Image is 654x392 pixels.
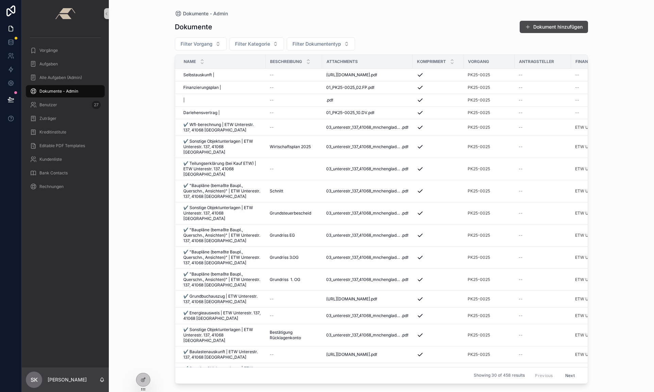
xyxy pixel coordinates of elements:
[270,296,274,302] span: --
[575,233,635,238] a: ETW Unterestr. 137, 41068 [GEOGRAPHIC_DATA]
[468,210,490,216] a: PK25-0025
[519,277,567,282] a: --
[519,144,567,150] a: --
[26,85,105,97] a: Dokumente - Admin
[370,72,377,78] span: .pdf
[270,188,283,194] span: Schnitt
[270,144,318,150] a: Wirtschaftsplan 2025
[468,255,510,260] a: PK25-0025
[575,296,635,302] a: ETW Unterestr. 137, 41068 [GEOGRAPHIC_DATA]
[401,144,408,150] span: .pdf
[39,143,85,148] span: Editable PDF Templates
[183,97,185,103] span: |
[183,366,262,382] span: ✔️ Sonstige Objektunterlagen | ETW Unterestr. 137, 41068 [GEOGRAPHIC_DATA]
[519,233,523,238] span: --
[26,112,105,125] a: Zuträger
[468,352,510,357] a: PK25-0025
[270,330,318,341] span: Bestätigung Rücklagenkonto
[183,161,262,177] a: ✔️ Teilungserklärung (bei Kauf ETW) | ETW Unterestr. 137, 41068 [GEOGRAPHIC_DATA]
[575,85,579,90] span: --
[468,233,510,238] a: PK25-0025
[575,210,635,216] a: ETW Unterestr. 137, 41068 [GEOGRAPHIC_DATA]
[183,349,262,360] a: ✔️ Baulastenauskunft | ETW Unterestr. 137, 41068 [GEOGRAPHIC_DATA]
[575,277,635,282] a: ETW Unterestr. 137, 41068 [GEOGRAPHIC_DATA]
[468,144,510,150] a: PK25-0025
[26,167,105,179] a: Bank Contacts
[270,85,318,90] a: --
[468,85,490,90] span: PK25-0025
[270,125,318,130] a: --
[326,313,401,318] span: 03_unterestr_137_41068_mnchengladbach_15.EA
[519,72,523,78] span: --
[270,296,318,302] a: --
[519,188,523,194] span: --
[519,125,523,130] span: --
[468,97,490,103] a: PK25-0025
[181,41,213,47] span: Filter Vorgang
[183,249,262,266] a: ✔️ "Baupläne (bemaßte Baupl., Querschn., Ansichten)" | ETW Unterestr. 137, 41068 [GEOGRAPHIC_DATA]
[401,188,408,194] span: .pdf
[519,97,523,103] span: --
[468,332,510,338] a: PK25-0025
[468,110,490,115] a: PK25-0025
[183,205,262,221] span: ✔️ Sonstige Objektunterlagen | ETW Unterestr. 137, 41068 [GEOGRAPHIC_DATA]
[575,72,579,78] span: --
[468,277,490,282] a: PK25-0025
[575,85,635,90] a: --
[270,110,274,115] span: --
[183,310,262,321] a: ✔️ Energieausweis | ETW Unterestr. 137, 41068 [GEOGRAPHIC_DATA]
[235,41,270,47] span: Filter Kategorie
[519,97,567,103] a: --
[270,72,274,78] span: --
[326,332,408,338] a: 03_unterestr_137_41068_mnchengladbach_[DOMAIN_NAME]_besttigung_rcklagenkonto.pdf
[39,61,58,67] span: Aufgaben
[270,166,274,172] span: --
[326,59,358,64] span: Attachments
[92,101,101,109] div: 27
[326,255,401,260] span: 03_unterestr_137_41068_mnchengladbach_06.BP_grundriss_3og
[519,110,567,115] a: --
[468,233,490,238] a: PK25-0025
[183,294,262,304] span: ✔️ Grundbuchauszug | ETW Unterestr. 137, 41068 [GEOGRAPHIC_DATA]
[519,110,523,115] span: --
[326,277,401,282] span: 03_unterestr_137_41068_mnchengladbach_06.BP_grundriss__1_og
[519,233,567,238] a: --
[519,352,567,357] a: --
[468,72,490,78] a: PK25-0025
[270,352,274,357] span: --
[270,255,318,260] a: Grundriss 3.OG
[270,277,318,282] a: Grundriss 1. OG
[270,277,300,282] span: Grundriss 1. OG
[575,125,635,130] span: ETW Unterestr. 137, 41068 [GEOGRAPHIC_DATA]
[417,59,446,64] span: Komprimiert
[575,166,635,172] a: ETW Unterestr. 137, 41068 [GEOGRAPHIC_DATA]
[326,188,408,194] a: 03_unterestr_137_41068_mnchengladbach_06.BP_schnitt.pdf
[183,183,262,199] span: ✔️ "Baupläne (bemaßte Baupl., Querschn., Ansichten)" | ETW Unterestr. 137, 41068 [GEOGRAPHIC_DATA]
[287,37,355,50] button: Select Button
[575,313,635,318] span: ETW Unterestr. 137, 41068 [GEOGRAPHIC_DATA]
[270,352,318,357] a: --
[184,59,196,64] span: Name
[575,255,635,260] a: ETW Unterestr. 137, 41068 [GEOGRAPHIC_DATA]
[519,277,523,282] span: --
[183,139,262,155] a: ✔️ Sonstige Objektunterlagen | ETW Unterestr. 137, 41068 [GEOGRAPHIC_DATA]
[175,10,228,17] a: Dokumente - Admin
[401,332,408,338] span: .pdf
[575,352,635,357] a: ETW Unterestr. 137, 41068 [GEOGRAPHIC_DATA]
[270,313,274,318] span: --
[519,352,523,357] span: --
[183,72,214,78] span: Selbstauskunft |
[468,277,510,282] a: PK25-0025
[519,85,523,90] span: --
[39,48,58,53] span: Vorgänge
[48,376,87,383] p: [PERSON_NAME]
[55,8,75,19] img: App logo
[326,125,408,130] a: 03_unterestr_137_41068_mnchengladbach_04.WFL.pdf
